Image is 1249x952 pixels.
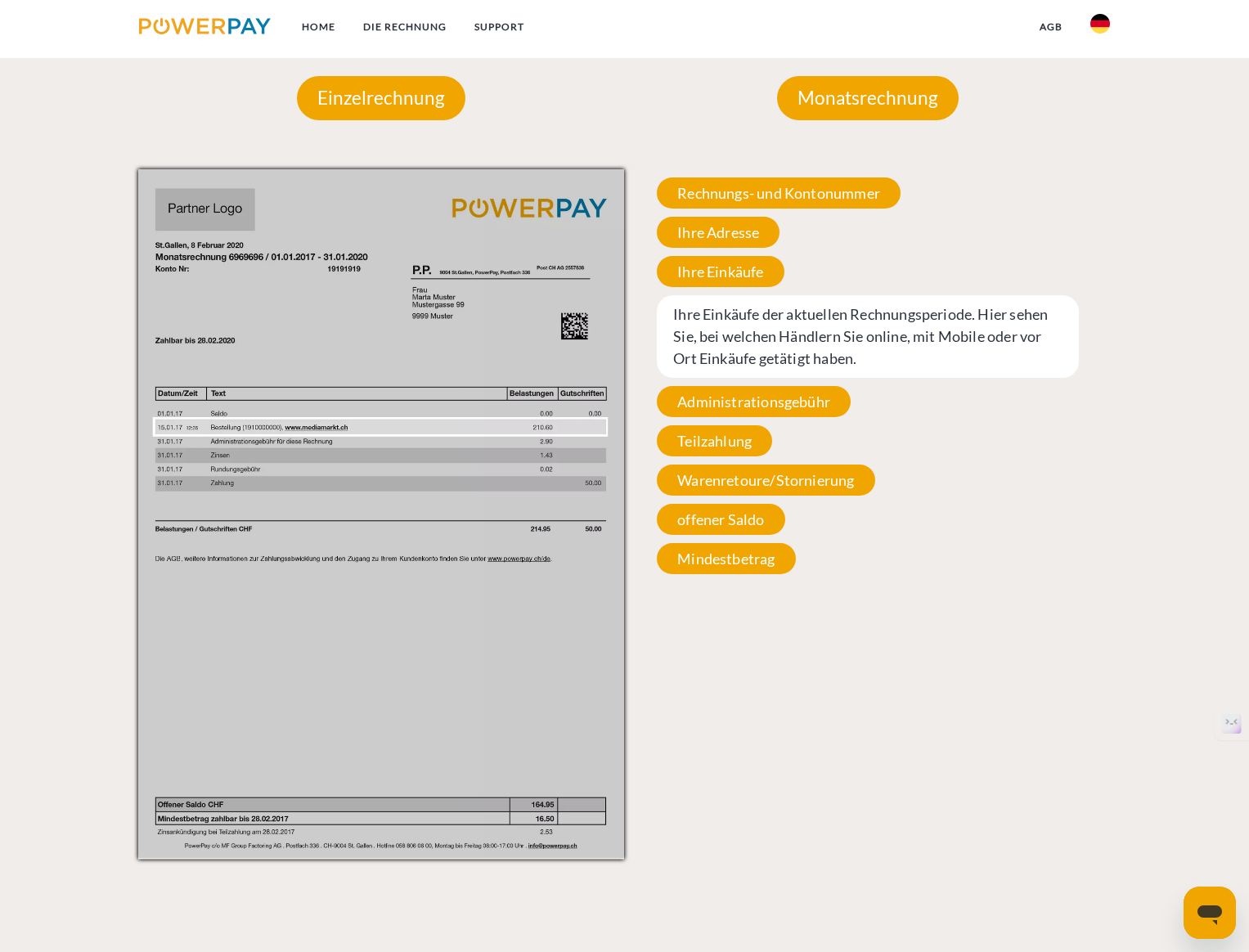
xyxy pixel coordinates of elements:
span: Teilzahlung [657,425,772,456]
iframe: Schaltfläche zum Öffnen des Messaging-Fensters [1184,887,1236,939]
img: logo-powerpay.svg [139,18,271,34]
img: mask_11.png [138,169,625,857]
a: SUPPORT [461,12,538,42]
a: Home [288,12,349,42]
span: Ihre Adresse [657,217,780,248]
a: DIE RECHNUNG [349,12,461,42]
span: Ihre Einkäufe der aktuellen Rechnungsperiode. Hier sehen Sie, bei welchen Händlern Sie online, mi... [657,295,1078,378]
span: Ihre Einkäufe [657,256,784,287]
img: de [1090,14,1110,34]
span: offener Saldo [657,504,784,535]
p: Einzelrechnung [297,76,465,120]
p: Monatsrechnung [777,76,959,120]
span: Warenretoure/Stornierung [657,465,874,496]
a: agb [1026,12,1076,42]
span: Rechnungs- und Kontonummer [657,177,901,209]
span: Mindestbetrag [657,543,795,574]
span: Administrationsgebühr [657,386,851,417]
